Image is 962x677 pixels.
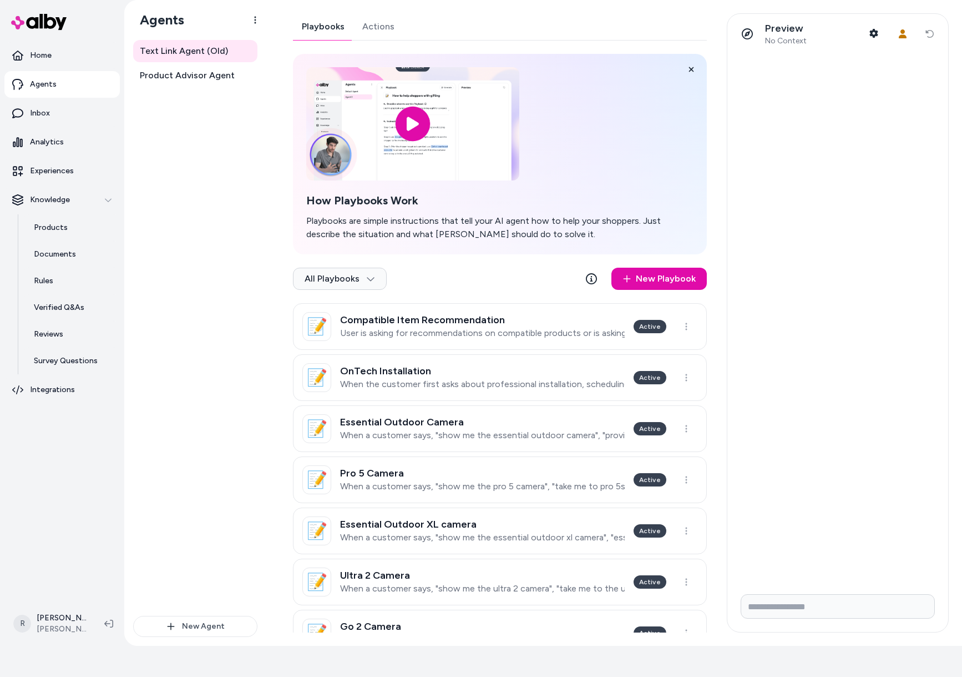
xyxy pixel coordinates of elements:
p: Survey Questions [34,355,98,367]
div: Active [634,626,666,640]
p: Rules [34,275,53,287]
div: Active [634,473,666,487]
a: 📝Pro 5 CameraWhen a customer says, "show me the pro 5 camera", "take me to pro 5s 2k", "link to p... [293,457,707,503]
button: R[PERSON_NAME][PERSON_NAME] Prod [7,606,95,641]
a: Integrations [4,377,120,403]
h3: OnTech Installation [340,365,625,377]
a: Survey Questions [23,348,120,374]
span: [PERSON_NAME] Prod [37,624,87,635]
a: 📝Ultra 2 CameraWhen a customer says, "show me the ultra 2 camera", "take me to the ultra 2 page",... [293,559,707,605]
a: 📝OnTech InstallationWhen the customer first asks about professional installation, scheduling inst... [293,354,707,401]
div: 📝 [302,619,331,648]
p: [PERSON_NAME] [37,613,87,624]
p: Products [34,222,68,233]
div: Active [634,371,666,384]
div: 📝 [302,568,331,596]
p: Playbooks are simple instructions that tell your AI agent how to help your shoppers. Just describ... [306,214,693,241]
a: Actions [353,13,403,40]
p: When a customer says, "show me the ultra 2 camera", "take me to the ultra 2 page", "link to ultra" [340,583,625,594]
p: User is asking for recommendations on compatible products or is asking about other related produc... [340,328,625,339]
a: Experiences [4,158,120,184]
a: Verified Q&As [23,294,120,321]
div: Active [634,320,666,333]
p: Agents [30,79,57,90]
p: When a customer says, "show me the pro 5 camera", "take me to pro 5s 2k", "link to pro 5s 2k came... [340,481,625,492]
div: 📝 [302,363,331,392]
span: All Playbooks [305,273,375,284]
div: 📝 [302,414,331,443]
p: Experiences [30,166,74,177]
span: No Context [765,36,807,46]
img: alby Logo [11,14,67,30]
a: Reviews [23,321,120,348]
p: Preview [765,22,807,35]
input: Write your prompt here [741,594,935,619]
a: Documents [23,241,120,268]
button: New Agent [133,616,257,637]
div: Active [634,422,666,435]
p: Knowledge [30,194,70,205]
p: Analytics [30,137,64,148]
p: Reviews [34,329,63,340]
button: All Playbooks [293,268,387,290]
div: 📝 [302,312,331,341]
h1: Agents [131,12,184,28]
a: 📝Go 2 CameraActive [293,610,707,656]
h3: Ultra 2 Camera [340,570,625,581]
a: Text Link Agent (Old) [133,40,257,62]
a: Home [4,42,120,69]
div: Active [634,524,666,538]
h3: Pro 5 Camera [340,468,625,479]
div: 📝 [302,516,331,545]
p: When a customer says, "show me the essential outdoor xl camera", "essential xl", "link to outdoor... [340,532,625,543]
a: Playbooks [293,13,353,40]
a: Rules [23,268,120,294]
p: When a customer says, "show me the essential outdoor camera", "provide link to essential outdoor"... [340,430,625,441]
a: 📝Compatible Item RecommendationUser is asking for recommendations on compatible products or is as... [293,303,707,350]
div: 📝 [302,465,331,494]
span: R [13,615,31,633]
button: Knowledge [4,187,120,213]
a: New Playbook [611,268,707,290]
span: Text Link Agent (Old) [140,44,228,58]
a: Products [23,214,120,241]
h2: How Playbooks Work [306,194,693,208]
h3: Essential Outdoor XL camera [340,519,625,530]
a: Product Advisor Agent [133,64,257,87]
a: Inbox [4,100,120,127]
div: Active [634,575,666,589]
p: Documents [34,249,76,260]
p: Home [30,50,52,61]
p: Verified Q&As [34,302,84,313]
span: Product Advisor Agent [140,69,235,82]
p: Integrations [30,384,75,395]
h3: Go 2 Camera [340,621,625,632]
a: Analytics [4,129,120,156]
h3: Compatible Item Recommendation [340,314,625,325]
h3: Essential Outdoor Camera [340,417,625,428]
a: Agents [4,71,120,98]
p: Inbox [30,108,50,119]
a: 📝Essential Outdoor CameraWhen a customer says, "show me the essential outdoor camera", "provide l... [293,405,707,452]
a: 📝Essential Outdoor XL cameraWhen a customer says, "show me the essential outdoor xl camera", "ess... [293,508,707,554]
p: When the customer first asks about professional installation, scheduling installation, or wanting... [340,379,625,390]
